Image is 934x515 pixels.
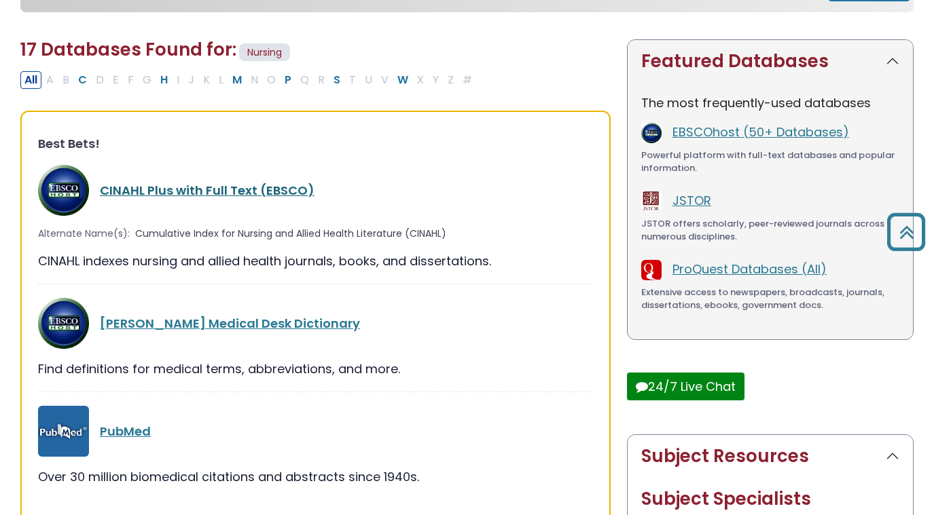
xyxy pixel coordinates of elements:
button: Filter Results H [156,71,172,89]
a: [PERSON_NAME] Medical Desk Dictionary [100,315,360,332]
a: Back to Top [882,219,931,244]
div: Find definitions for medical terms, abbreviations, and more. [38,360,593,378]
button: Filter Results M [228,71,246,89]
a: JSTOR [672,192,711,209]
span: Alternate Name(s): [38,227,130,241]
p: The most frequently-used databases [641,94,899,112]
button: Filter Results W [393,71,412,89]
button: Filter Results S [329,71,344,89]
div: Alpha-list to filter by first letter of database name [20,71,478,88]
div: JSTOR offers scholarly, peer-reviewed journals across numerous disciplines. [641,217,899,244]
button: Subject Resources [628,435,913,478]
h3: Best Bets! [38,136,593,151]
a: CINAHL Plus with Full Text (EBSCO) [100,182,315,199]
div: Over 30 million biomedical citations and abstracts since 1940s. [38,468,593,486]
a: PubMed [100,423,151,440]
div: Powerful platform with full-text databases and popular information. [641,149,899,175]
div: Extensive access to newspapers, broadcasts, journals, dissertations, ebooks, government docs. [641,286,899,312]
button: All [20,71,41,89]
button: Filter Results P [281,71,295,89]
span: 17 Databases Found for: [20,37,236,62]
span: Cumulative Index for Nursing and Allied Health Literature (CINAHL) [135,227,446,241]
a: EBSCOhost (50+ Databases) [672,123,849,140]
a: ProQuest Databases (All) [672,261,827,278]
h2: Subject Specialists [641,489,899,510]
button: 24/7 Live Chat [627,373,744,400]
span: Nursing [239,43,290,62]
div: CINAHL indexes nursing and allied health journals, books, and dissertations. [38,252,593,270]
button: Filter Results C [74,71,91,89]
button: Featured Databases [628,40,913,83]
